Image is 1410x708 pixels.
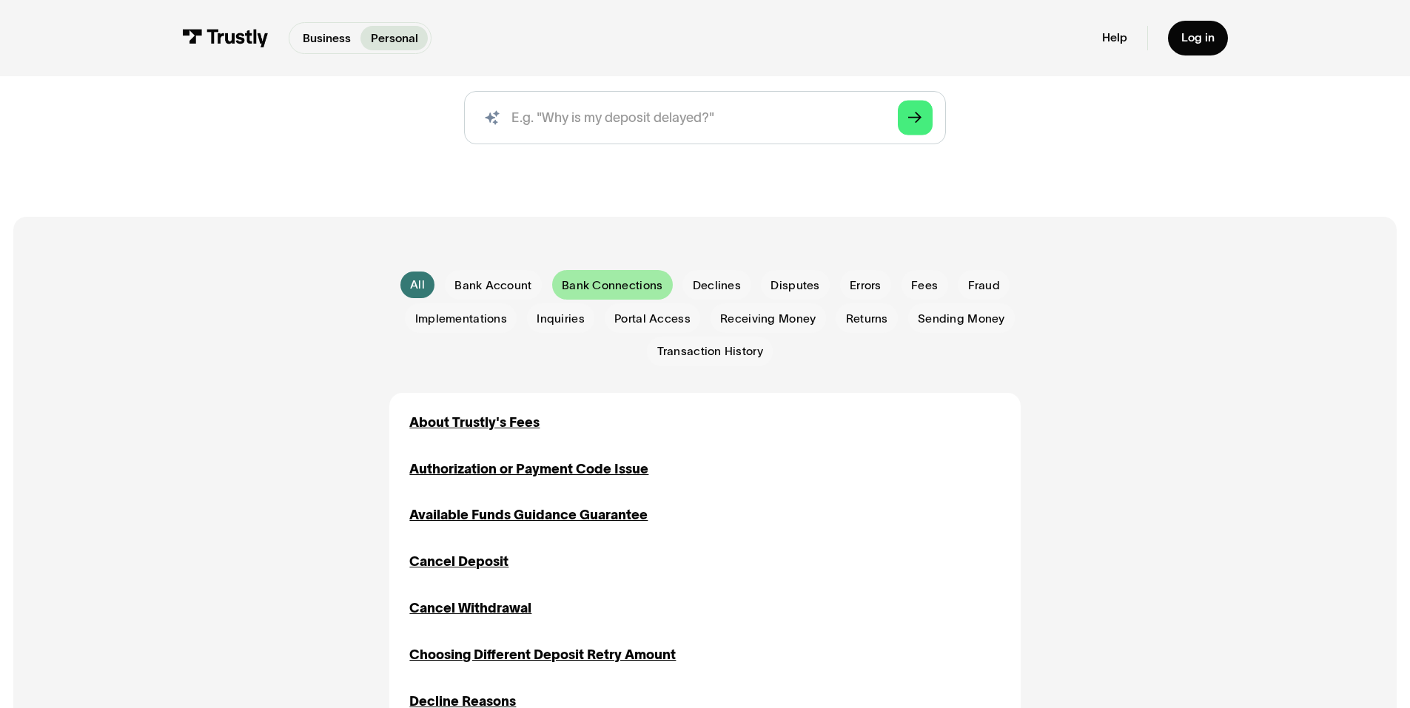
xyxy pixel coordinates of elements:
[400,272,435,298] a: All
[1181,30,1215,45] div: Log in
[614,311,691,327] span: Portal Access
[415,311,507,327] span: Implementations
[771,277,819,294] span: Disputes
[537,311,585,327] span: Inquiries
[409,505,648,525] a: Available Funds Guidance Guarantee
[846,311,888,327] span: Returns
[303,30,351,47] p: Business
[292,26,360,50] a: Business
[1168,21,1228,55] a: Log in
[464,91,945,144] form: Search
[409,459,648,479] a: Authorization or Payment Code Issue
[911,277,938,294] span: Fees
[850,277,882,294] span: Errors
[409,599,531,618] a: Cancel Withdrawal
[409,645,676,665] a: Choosing Different Deposit Retry Amount
[454,277,531,294] span: Bank Account
[409,552,508,572] a: Cancel Deposit
[360,26,428,50] a: Personal
[968,277,1000,294] span: Fraud
[409,413,540,433] a: About Trustly's Fees
[562,277,662,294] span: Bank Connections
[371,30,418,47] p: Personal
[918,311,1005,327] span: Sending Money
[389,270,1020,366] form: Email Form
[720,311,816,327] span: Receiving Money
[182,29,269,47] img: Trustly Logo
[464,91,945,144] input: search
[1102,30,1127,45] a: Help
[410,277,425,293] div: All
[657,343,763,360] span: Transaction History
[693,277,741,294] span: Declines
